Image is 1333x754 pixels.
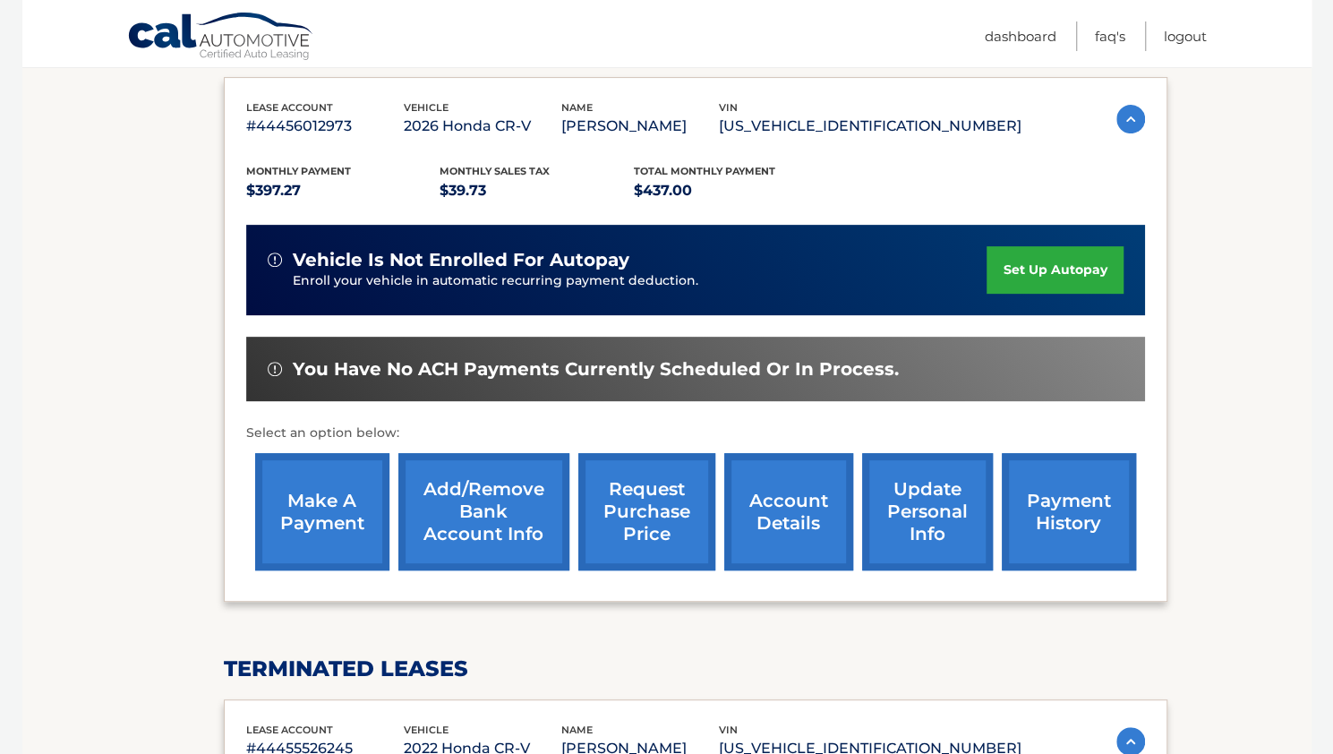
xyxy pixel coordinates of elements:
p: 2026 Honda CR-V [404,114,561,139]
a: request purchase price [578,453,715,570]
p: Enroll your vehicle in automatic recurring payment deduction. [293,271,987,291]
a: update personal info [862,453,993,570]
span: name [561,101,593,114]
span: Total Monthly Payment [634,165,775,177]
span: vin [719,101,738,114]
span: name [561,724,593,736]
img: alert-white.svg [268,253,282,267]
a: Logout [1164,21,1207,51]
a: Dashboard [985,21,1056,51]
span: Monthly Payment [246,165,351,177]
p: Select an option below: [246,423,1145,444]
img: alert-white.svg [268,362,282,376]
h2: terminated leases [224,655,1167,682]
a: account details [724,453,853,570]
a: payment history [1002,453,1136,570]
p: $397.27 [246,178,440,203]
span: lease account [246,101,333,114]
p: #44456012973 [246,114,404,139]
a: set up autopay [987,246,1123,294]
a: FAQ's [1095,21,1125,51]
span: vehicle [404,101,449,114]
p: $437.00 [634,178,828,203]
a: Add/Remove bank account info [398,453,569,570]
a: make a payment [255,453,389,570]
span: lease account [246,724,333,736]
img: accordion-active.svg [1116,105,1145,133]
p: $39.73 [440,178,634,203]
span: vehicle is not enrolled for autopay [293,249,629,271]
span: You have no ACH payments currently scheduled or in process. [293,358,899,381]
span: vehicle [404,724,449,736]
a: Cal Automotive [127,12,315,64]
span: Monthly sales Tax [440,165,550,177]
p: [US_VEHICLE_IDENTIFICATION_NUMBER] [719,114,1021,139]
p: [PERSON_NAME] [561,114,719,139]
span: vin [719,724,738,736]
